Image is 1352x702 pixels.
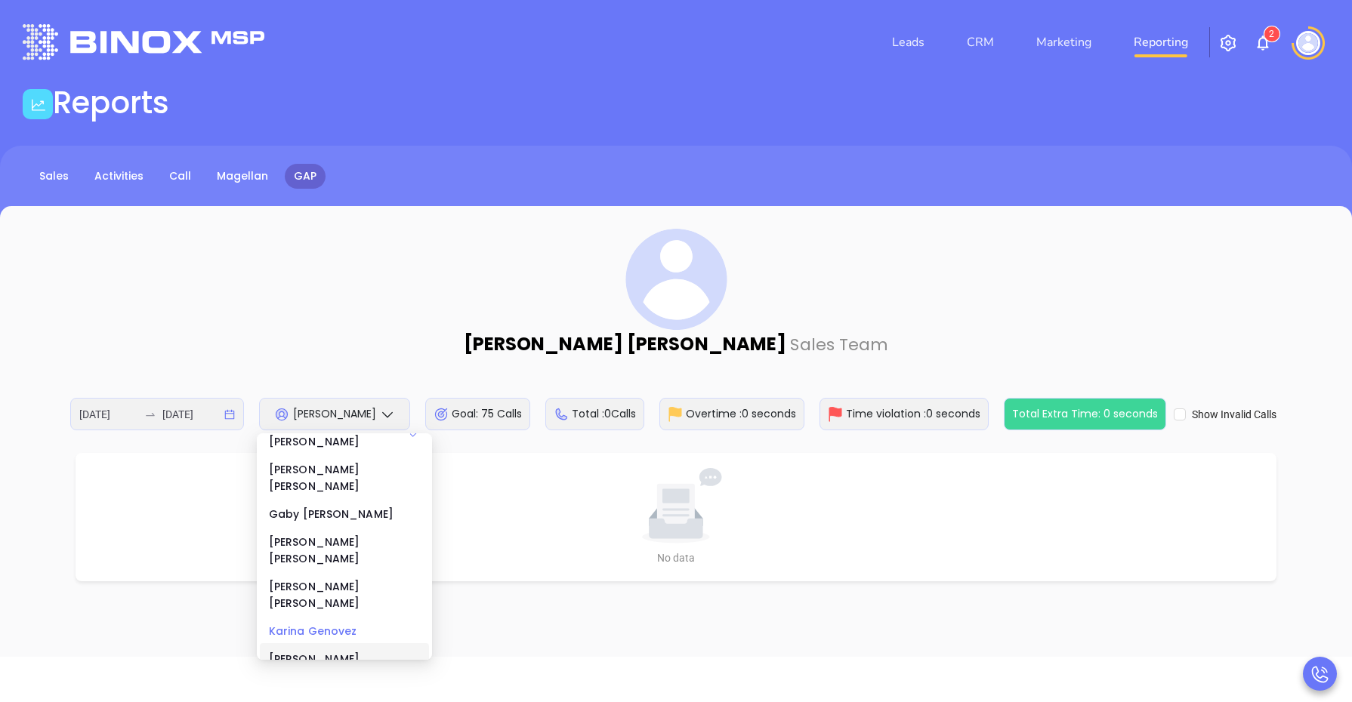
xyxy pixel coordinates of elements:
a: Reporting [1128,27,1194,57]
img: Overtime [668,407,683,422]
div: Time violation : 0 seconds [820,398,989,430]
a: Sales [30,164,78,189]
span: 2 [1269,29,1274,39]
div: Total : 0 Calls [545,398,644,430]
span: swap-right [144,408,156,420]
img: logo [23,24,264,60]
a: CRM [961,27,1000,57]
img: user [1296,31,1320,55]
a: Activities [85,164,153,189]
img: iconNotification [1254,34,1272,52]
a: GAP [285,164,326,189]
span: Show Invalid Calls [1186,406,1283,423]
div: [PERSON_NAME] [PERSON_NAME] [269,651,420,684]
div: No data [97,550,1255,566]
div: [PERSON_NAME] [PERSON_NAME] [269,578,420,611]
span: Sales Team [790,333,888,356]
img: TimeViolation [828,407,843,422]
a: Call [160,164,200,189]
div: Karina Genovez [269,623,420,639]
div: Goal: 75 Calls [425,398,530,430]
sup: 2 [1264,26,1279,42]
span: to [144,408,156,420]
div: [PERSON_NAME] [PERSON_NAME] [269,534,420,567]
h1: Reports [53,85,169,121]
div: Overtime : 0 seconds [659,398,804,430]
span: [PERSON_NAME] [293,406,376,421]
img: svg%3e [625,229,727,331]
div: [PERSON_NAME] [PERSON_NAME] [269,461,420,494]
input: End date [162,406,221,423]
a: Leads [886,27,931,57]
p: [PERSON_NAME] [PERSON_NAME] [464,331,889,338]
div: Total Extra Time: 0 seconds [1004,398,1166,430]
div: [PERSON_NAME] [PERSON_NAME] [269,417,420,450]
a: Magellan [208,164,277,189]
a: Marketing [1030,27,1097,57]
div: Gaby [PERSON_NAME] [269,506,420,522]
input: Start date [79,406,138,423]
img: iconSetting [1219,34,1237,52]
